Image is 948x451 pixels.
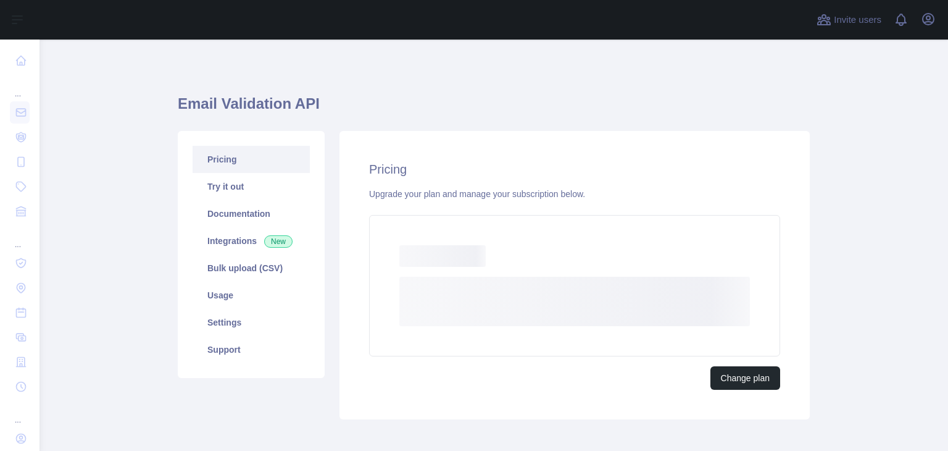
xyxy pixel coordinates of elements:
[193,146,310,173] a: Pricing
[193,282,310,309] a: Usage
[193,336,310,363] a: Support
[264,235,293,248] span: New
[193,309,310,336] a: Settings
[834,13,881,27] span: Invite users
[10,74,30,99] div: ...
[10,400,30,425] div: ...
[193,200,310,227] a: Documentation
[710,366,780,390] button: Change plan
[193,255,310,282] a: Bulk upload (CSV)
[10,225,30,250] div: ...
[369,188,780,200] div: Upgrade your plan and manage your subscription below.
[178,94,810,124] h1: Email Validation API
[369,161,780,178] h2: Pricing
[814,10,884,30] button: Invite users
[193,227,310,255] a: Integrations New
[193,173,310,200] a: Try it out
